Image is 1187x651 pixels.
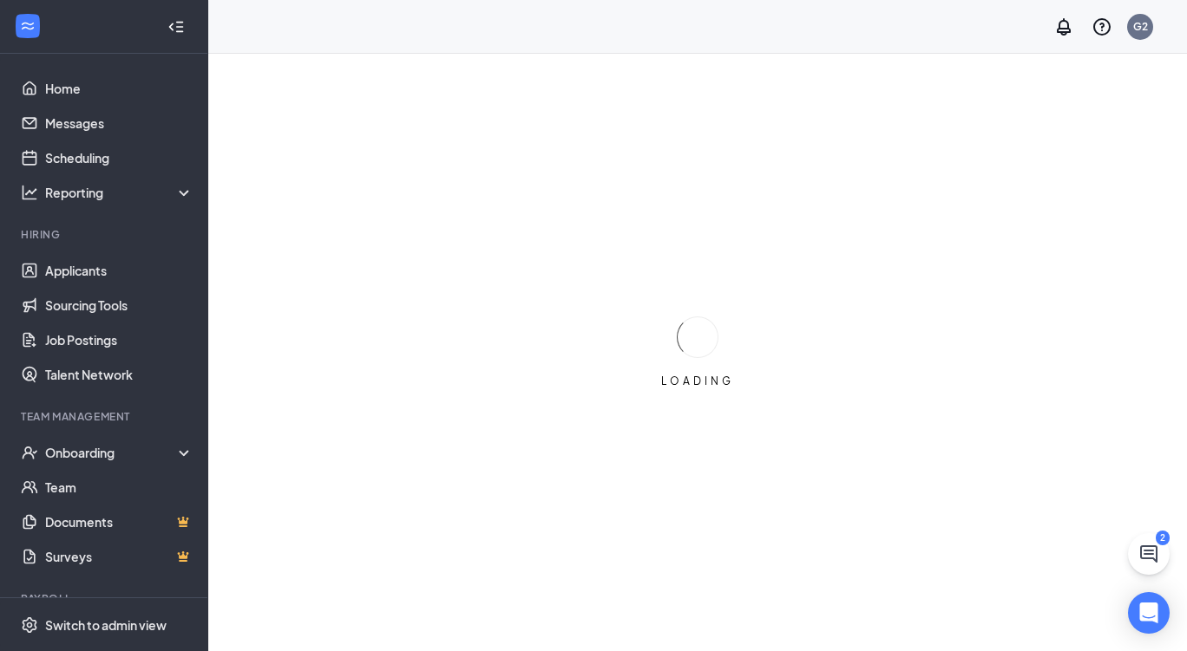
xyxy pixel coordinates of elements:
a: Team [45,470,193,505]
a: Messages [45,106,193,140]
svg: Settings [21,616,38,634]
a: Talent Network [45,357,193,392]
div: Onboarding [45,444,179,461]
a: DocumentsCrown [45,505,193,539]
a: Home [45,71,193,106]
a: Sourcing Tools [45,288,193,322]
div: LOADING [654,374,741,388]
button: ChatActive [1128,533,1170,575]
a: Scheduling [45,140,193,175]
svg: QuestionInfo [1092,16,1112,37]
div: Team Management [21,409,190,424]
svg: ChatActive [1138,544,1159,564]
div: Open Intercom Messenger [1128,592,1170,634]
div: Switch to admin view [45,616,167,634]
div: G2 [1133,19,1148,34]
div: Reporting [45,184,194,201]
a: Job Postings [45,322,193,357]
a: Applicants [45,253,193,288]
svg: Collapse [167,18,185,36]
svg: Notifications [1053,16,1074,37]
div: Payroll [21,591,190,606]
svg: Analysis [21,184,38,201]
svg: UserCheck [21,444,38,461]
div: Hiring [21,227,190,242]
div: 2 [1156,531,1170,545]
svg: WorkstreamLogo [19,17,36,35]
a: SurveysCrown [45,539,193,574]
